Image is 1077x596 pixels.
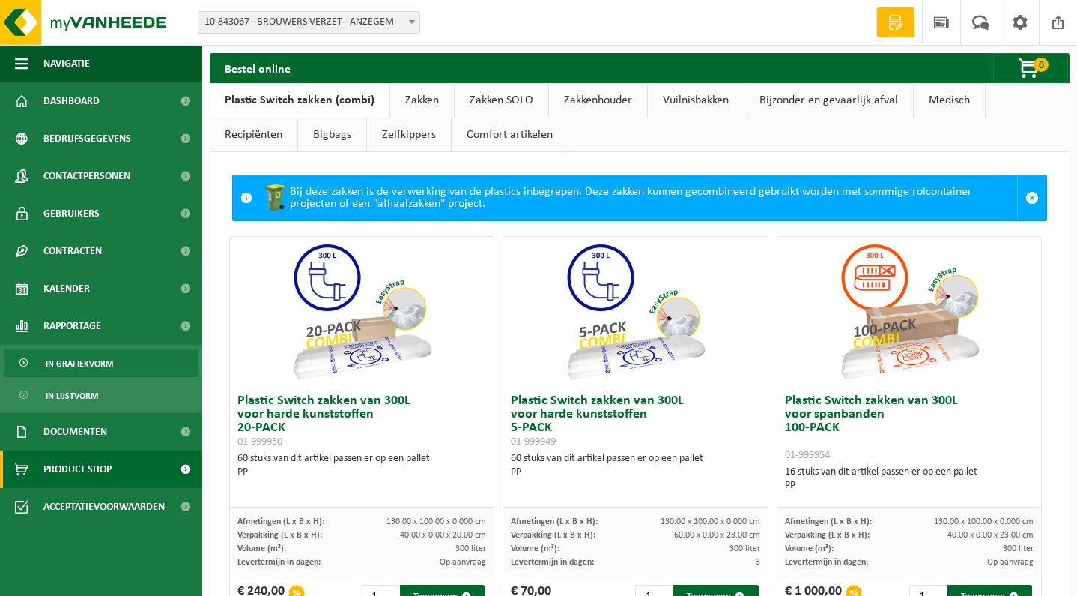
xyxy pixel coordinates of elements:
[785,531,870,540] span: Verpakking (L x B x H):
[298,118,366,152] a: Bigbags
[43,413,107,451] span: Documenten
[43,82,100,120] span: Dashboard
[43,157,130,195] span: Contactpersonen
[237,558,321,567] span: Levertermijn in dagen:
[511,436,556,448] span: 01-999949
[386,517,486,526] span: 130.00 x 100.00 x 0.000 cm
[390,83,454,118] a: Zakken
[785,544,834,553] span: Volume (m³):
[834,237,984,387] img: 01-999954
[511,531,595,540] span: Verpakking (L x B x H):
[440,558,486,567] span: Op aanvraag
[43,45,90,82] span: Navigatie
[661,517,760,526] span: 130.00 x 100.00 x 0.000 cm
[237,544,286,553] span: Volume (m³):
[210,53,306,82] h2: Bestel online
[210,83,389,118] a: Plastic Switch zakken (combi)
[511,452,760,479] div: 60 stuks van dit artikel passen er op een pallet
[4,349,198,377] a: In grafiekvorm
[198,12,419,33] span: 10-843067 - BROUWERS VERZET - ANZEGEM
[43,307,101,345] span: Rapportage
[785,466,1034,493] div: 16 stuks van dit artikel passen er op een pallet
[785,517,872,526] span: Afmetingen (L x B x H):
[511,558,594,567] span: Levertermijn in dagen:
[756,558,760,567] span: 3
[4,381,198,409] a: In lijstvorm
[367,118,451,152] a: Zelfkippers
[914,83,985,118] a: Medisch
[237,466,487,479] div: PP
[400,531,486,540] span: 40.00 x 0.00 x 20.00 cm
[511,466,760,479] div: PP
[260,183,290,213] img: WB-0240-HPE-GN-50.png
[511,544,559,553] span: Volume (m³):
[785,558,868,567] span: Levertermijn in dagen:
[455,83,548,118] a: Zakken SOLO
[43,120,131,157] span: Bedrijfsgegevens
[1003,544,1034,553] span: 300 liter
[43,232,102,270] span: Contracten
[674,531,760,540] span: 60.00 x 0.00 x 23.00 cm
[46,382,98,410] span: In lijstvorm
[1034,58,1049,72] span: 0
[785,394,1034,462] h3: Plastic Switch zakken van 300L voor spanbanden 100-PACK
[237,394,487,448] h3: Plastic Switch zakken van 300L voor harde kunststoffen 20-PACK
[511,517,598,526] span: Afmetingen (L x B x H):
[947,531,1034,540] span: 40.00 x 0.00 x 23.00 cm
[785,450,830,461] span: 01-999954
[729,544,760,553] span: 300 liter
[260,175,1017,220] div: Bij deze zakken is de verwerking van de plastics inbegrepen. Deze zakken kunnen gecombineerd gebr...
[934,517,1034,526] span: 130.00 x 100.00 x 0.000 cm
[560,237,710,387] img: 01-999949
[237,452,487,479] div: 60 stuks van dit artikel passen er op een pallet
[785,479,1034,493] div: PP
[43,195,100,232] span: Gebruikers
[237,517,324,526] span: Afmetingen (L x B x H):
[210,118,297,152] a: Recipiënten
[455,544,486,553] span: 300 liter
[987,558,1034,567] span: Op aanvraag
[993,53,1068,83] button: 0
[744,83,913,118] a: Bijzonder en gevaarlijk afval
[452,118,568,152] a: Comfort artikelen
[43,270,90,307] span: Kalender
[198,11,420,34] span: 10-843067 - BROUWERS VERZET - ANZEGEM
[648,83,744,118] a: Vuilnisbakken
[237,436,282,448] span: 01-999950
[43,451,112,488] span: Product Shop
[549,83,647,118] a: Zakkenhouder
[46,349,113,378] span: In grafiekvorm
[511,394,760,448] h3: Plastic Switch zakken van 300L voor harde kunststoffen 5-PACK
[287,237,437,387] img: 01-999950
[1017,175,1046,220] a: Sluit melding
[237,531,322,540] span: Verpakking (L x B x H):
[43,488,165,526] span: Acceptatievoorwaarden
